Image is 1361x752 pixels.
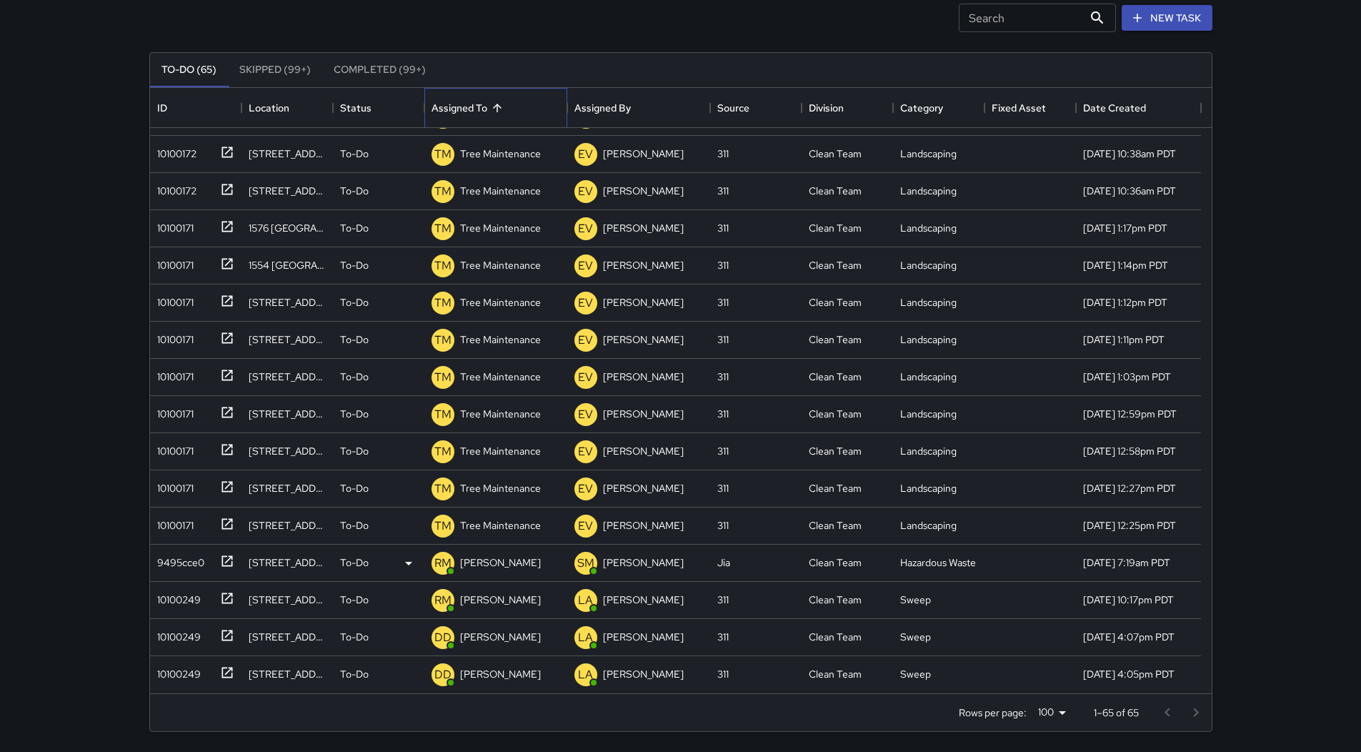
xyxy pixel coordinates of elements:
[460,407,541,421] p: Tree Maintenance
[340,370,369,384] p: To-Do
[900,147,957,161] div: Landscaping
[434,518,452,535] p: TM
[1083,555,1170,570] div: 8/25/2025, 7:19am PDT
[900,88,943,128] div: Category
[432,88,487,128] div: Assigned To
[802,88,893,128] div: Division
[900,295,957,310] div: Landscaping
[340,88,372,128] div: Status
[460,667,541,681] p: [PERSON_NAME]
[460,555,541,570] p: [PERSON_NAME]
[710,88,802,128] div: Source
[900,221,957,235] div: Landscaping
[809,593,862,607] div: Clean Team
[717,184,729,198] div: 311
[893,88,984,128] div: Category
[460,370,541,384] p: Tree Maintenance
[249,370,326,384] div: 4 Van Ness Avenue
[151,290,194,310] div: 10100171
[151,178,196,198] div: 10100172
[603,258,684,272] p: [PERSON_NAME]
[900,184,957,198] div: Landscaping
[434,629,452,646] p: DD
[809,407,862,421] div: Clean Team
[809,295,862,310] div: Clean Team
[340,295,369,310] p: To-Do
[809,184,862,198] div: Clean Team
[809,667,862,681] div: Clean Team
[434,369,452,386] p: TM
[1032,702,1071,723] div: 100
[578,666,593,683] p: LA
[249,258,326,272] div: 1554 Market Street
[1094,706,1139,720] p: 1–65 of 65
[567,88,710,128] div: Assigned By
[340,147,369,161] p: To-Do
[228,53,322,87] button: Skipped (99+)
[460,221,541,235] p: Tree Maintenance
[460,518,541,533] p: Tree Maintenance
[151,550,204,570] div: 9495cce0
[249,332,326,347] div: 1540 Market Street
[717,258,729,272] div: 311
[434,295,452,312] p: TM
[151,401,194,421] div: 10100171
[900,518,957,533] div: Landscaping
[992,88,1046,128] div: Fixed Asset
[809,444,862,458] div: Clean Team
[1083,481,1176,495] div: 4/4/2025, 12:27pm PDT
[1083,332,1165,347] div: 4/4/2025, 1:11pm PDT
[340,630,369,644] p: To-Do
[603,184,684,198] p: [PERSON_NAME]
[1083,407,1177,421] div: 4/4/2025, 12:59pm PDT
[434,592,452,609] p: RM
[809,88,844,128] div: Division
[717,630,729,644] div: 311
[900,407,957,421] div: Landscaping
[151,587,201,607] div: 10100249
[900,370,957,384] div: Landscaping
[900,630,931,644] div: Sweep
[460,481,541,495] p: Tree Maintenance
[241,88,333,128] div: Location
[809,258,862,272] div: Clean Team
[434,555,452,572] p: RM
[249,407,326,421] div: 80 South Van Ness Avenue
[809,555,862,570] div: Clean Team
[717,407,729,421] div: 311
[1083,518,1176,533] div: 4/4/2025, 12:25pm PDT
[151,475,194,495] div: 10100171
[578,518,593,535] p: EV
[434,220,452,237] p: TM
[434,480,452,498] p: TM
[460,295,541,310] p: Tree Maintenance
[434,332,452,349] p: TM
[434,443,452,460] p: TM
[151,624,201,644] div: 10100249
[578,146,593,163] p: EV
[1083,667,1175,681] div: 8/24/2025, 4:05pm PDT
[1083,147,1176,161] div: 4/7/2025, 10:38am PDT
[603,667,684,681] p: [PERSON_NAME]
[603,630,684,644] p: [PERSON_NAME]
[809,332,862,347] div: Clean Team
[340,444,369,458] p: To-Do
[249,630,326,644] div: 701 Golden Gate Avenue
[1083,184,1176,198] div: 4/7/2025, 10:36am PDT
[151,215,194,235] div: 10100171
[900,593,931,607] div: Sweep
[717,481,729,495] div: 311
[151,141,196,161] div: 10100172
[809,481,862,495] div: Clean Team
[1076,88,1201,128] div: Date Created
[603,444,684,458] p: [PERSON_NAME]
[603,518,684,533] p: [PERSON_NAME]
[434,257,452,274] p: TM
[717,518,729,533] div: 311
[1083,221,1167,235] div: 4/4/2025, 1:17pm PDT
[603,147,684,161] p: [PERSON_NAME]
[1083,593,1174,607] div: 8/24/2025, 10:17pm PDT
[809,518,862,533] div: Clean Team
[249,184,326,198] div: 1450 Market Street
[1083,88,1146,128] div: Date Created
